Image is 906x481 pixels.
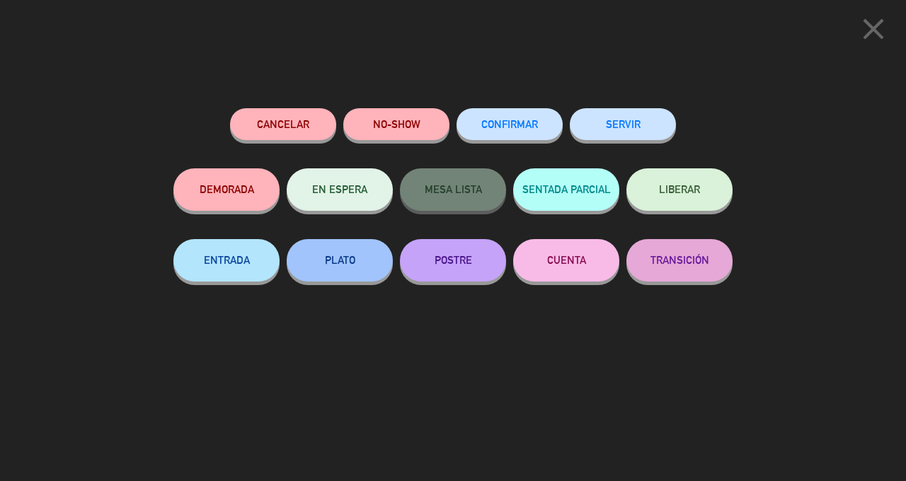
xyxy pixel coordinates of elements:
[230,108,336,140] button: Cancelar
[173,239,280,282] button: ENTRADA
[570,108,676,140] button: SERVIR
[287,239,393,282] button: PLATO
[659,183,700,195] span: LIBERAR
[481,118,538,130] span: CONFIRMAR
[287,168,393,211] button: EN ESPERA
[626,239,733,282] button: TRANSICIÓN
[626,168,733,211] button: LIBERAR
[457,108,563,140] button: CONFIRMAR
[400,239,506,282] button: POSTRE
[513,168,619,211] button: SENTADA PARCIAL
[400,168,506,211] button: MESA LISTA
[173,168,280,211] button: DEMORADA
[856,11,891,47] i: close
[513,239,619,282] button: CUENTA
[851,11,895,52] button: close
[343,108,449,140] button: NO-SHOW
